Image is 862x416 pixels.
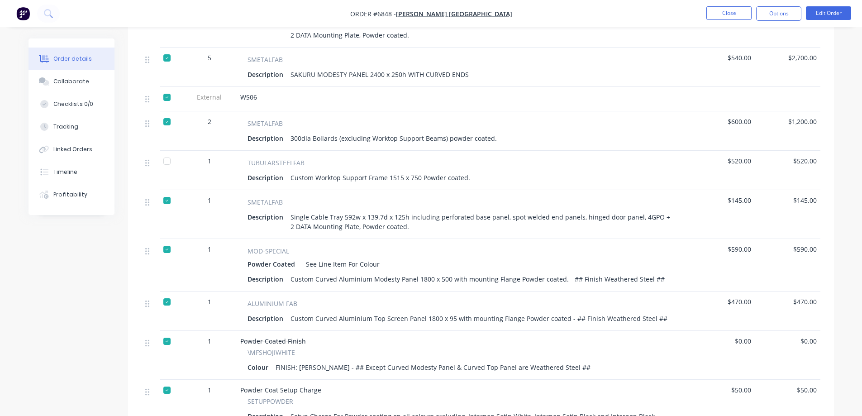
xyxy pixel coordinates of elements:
[248,55,283,64] span: SMETALFAB
[758,336,817,346] span: $0.00
[53,55,92,63] div: Order details
[29,183,114,206] button: Profitability
[693,297,751,306] span: $470.00
[706,6,752,20] button: Close
[248,299,297,308] span: ALUMINIUM FAB
[29,48,114,70] button: Order details
[758,156,817,166] span: $520.00
[693,385,751,395] span: $50.00
[208,297,211,306] span: 1
[287,171,474,184] div: Custom Worktop Support Frame 1515 x 750 Powder coated.
[186,92,233,102] span: External
[53,123,78,131] div: Tracking
[208,117,211,126] span: 2
[248,68,287,81] div: Description
[693,156,751,166] span: $520.00
[248,258,299,271] div: Powder Coated
[248,132,287,145] div: Description
[248,273,287,286] div: Description
[287,312,671,325] div: Custom Curved Aluminium Top Screen Panel 1800 x 95 with mounting Flange Powder coated - ## Finish...
[53,168,77,176] div: Timeline
[693,336,751,346] span: $0.00
[693,196,751,205] span: $145.00
[693,244,751,254] span: $590.00
[53,100,93,108] div: Checklists 0/0
[248,158,305,167] span: TUBULARSTEELFAB
[287,132,500,145] div: 300dia Bollards (excluding Worktop Support Beams) powder coated.
[208,336,211,346] span: 1
[240,93,257,101] span: WS06
[806,6,851,20] button: Edit Order
[287,210,678,233] div: Single Cable Tray 592w x 139.7d x 125h including perforated base panel, spot welded end panels, h...
[248,348,295,357] span: \MFSHOJIWHITE
[208,196,211,205] span: 1
[16,7,30,20] img: Factory
[248,246,289,256] span: MOD-SPECIAL
[240,337,306,345] span: Powder Coated Finish
[29,115,114,138] button: Tracking
[758,117,817,126] span: $1,200.00
[248,197,283,207] span: SMETALFAB
[287,68,472,81] div: SAKURU MODESTY PANEL 2400 x 250h WITH CURVED ENDS
[248,171,287,184] div: Description
[208,385,211,395] span: 1
[272,361,594,374] div: FINISH: [PERSON_NAME] - ## Except Curved Modesty Panel & Curved Top Panel are Weathered Steel ##
[248,361,272,374] div: Colour
[758,53,817,62] span: $2,700.00
[248,397,293,406] span: SETUPPOWDER
[287,273,668,286] div: Custom Curved Aluminium Modesty Panel 1800 x 500 with mounting Flange Powder coated. - ## Finish ...
[29,138,114,161] button: Linked Orders
[29,70,114,93] button: Collaborate
[758,297,817,306] span: $470.00
[29,93,114,115] button: Checklists 0/0
[53,191,87,199] div: Profitability
[208,53,211,62] span: 5
[248,312,287,325] div: Description
[240,386,321,394] span: Powder Coat Setup Charge
[208,244,211,254] span: 1
[693,53,751,62] span: $540.00
[29,161,114,183] button: Timeline
[396,10,512,18] a: [PERSON_NAME] [GEOGRAPHIC_DATA]
[758,196,817,205] span: $145.00
[248,210,287,224] div: Description
[693,117,751,126] span: $600.00
[756,6,801,21] button: Options
[350,10,396,18] span: Order #6848 -
[302,258,380,271] div: See Line Item For Colour
[208,156,211,166] span: 1
[248,119,283,128] span: SMETALFAB
[53,77,89,86] div: Collaborate
[758,385,817,395] span: $50.00
[758,244,817,254] span: $590.00
[53,145,92,153] div: Linked Orders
